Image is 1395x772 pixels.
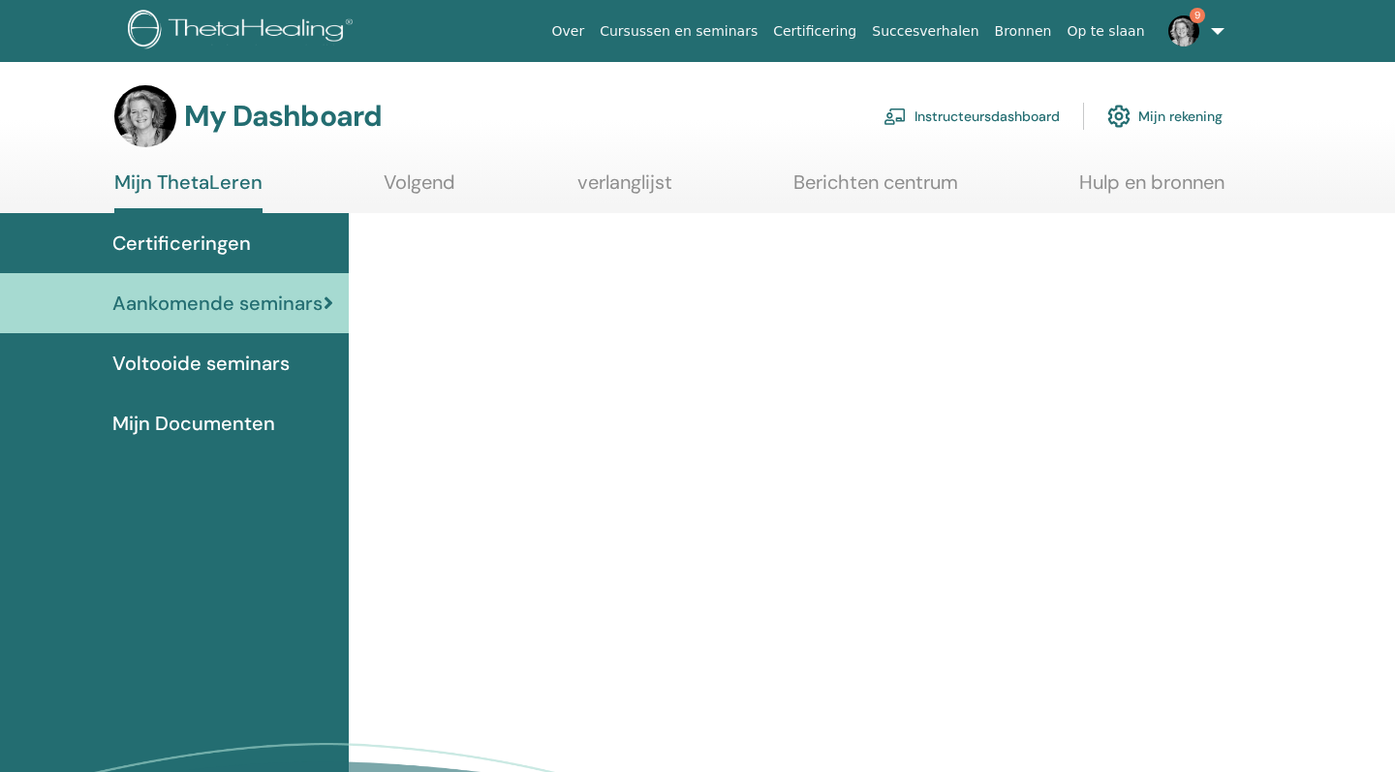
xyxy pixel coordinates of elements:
[592,14,765,49] a: Cursussen en seminars
[883,95,1060,138] a: Instructeursdashboard
[793,170,958,208] a: Berichten centrum
[987,14,1060,49] a: Bronnen
[184,99,382,134] h3: My Dashboard
[128,10,359,53] img: logo.png
[544,14,593,49] a: Over
[864,14,986,49] a: Succesverhalen
[577,170,672,208] a: verlanglijst
[384,170,455,208] a: Volgend
[1079,170,1224,208] a: Hulp en bronnen
[1190,8,1205,23] span: 9
[114,85,176,147] img: default.jpg
[1059,14,1152,49] a: Op te slaan
[112,229,251,258] span: Certificeringen
[883,108,907,125] img: chalkboard-teacher.svg
[112,409,275,438] span: Mijn Documenten
[112,289,323,318] span: Aankomende seminars
[1168,15,1199,46] img: default.jpg
[1107,95,1223,138] a: Mijn rekening
[112,349,290,378] span: Voltooide seminars
[765,14,864,49] a: Certificering
[114,170,263,213] a: Mijn ThetaLeren
[1107,100,1131,133] img: cog.svg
